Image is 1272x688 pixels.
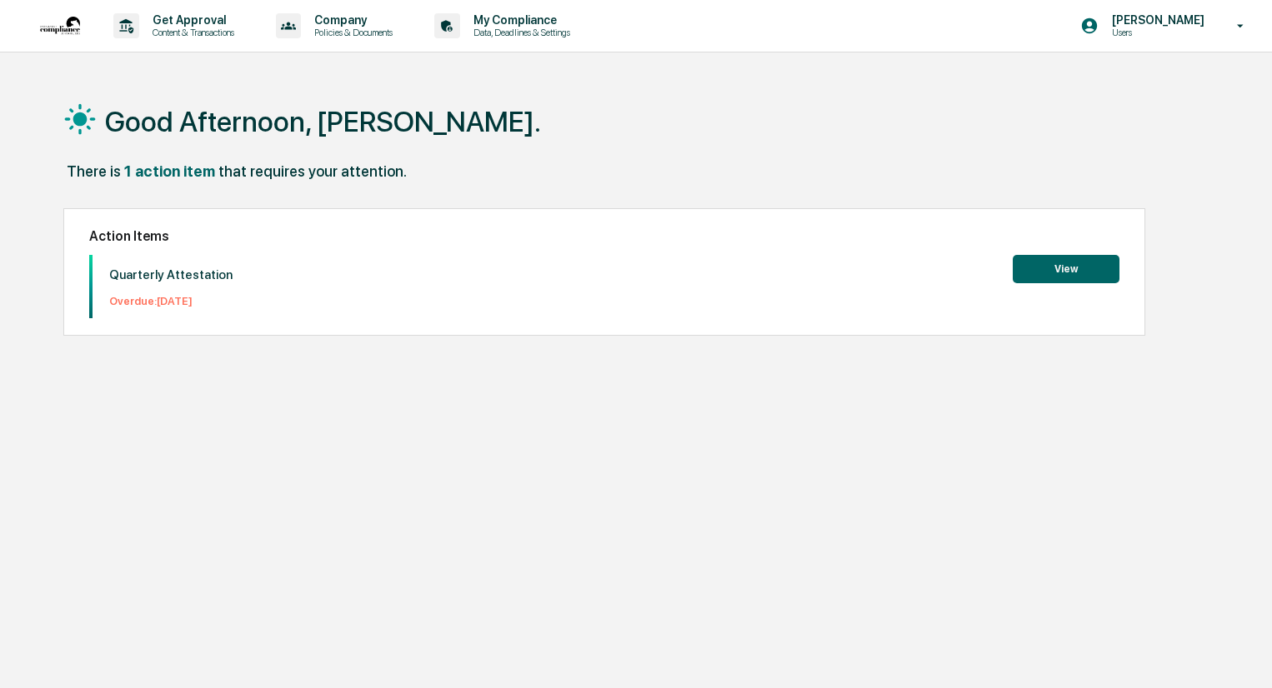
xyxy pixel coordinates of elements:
p: Users [1099,27,1213,38]
p: Content & Transactions [139,27,243,38]
p: Get Approval [139,13,243,27]
h1: Good Afternoon, [PERSON_NAME]. [105,105,541,138]
button: View [1013,255,1119,283]
img: logo [40,17,80,35]
p: My Compliance [460,13,578,27]
p: Quarterly Attestation [109,267,233,282]
p: Data, Deadlines & Settings [460,27,578,38]
p: [PERSON_NAME] [1099,13,1213,27]
div: There is [67,162,121,180]
div: that requires your attention. [218,162,407,180]
p: Policies & Documents [301,27,401,38]
div: 1 action item [124,162,215,180]
p: Company [301,13,401,27]
p: Overdue: [DATE] [109,295,233,307]
a: View [1013,260,1119,276]
h2: Action Items [89,228,1119,244]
